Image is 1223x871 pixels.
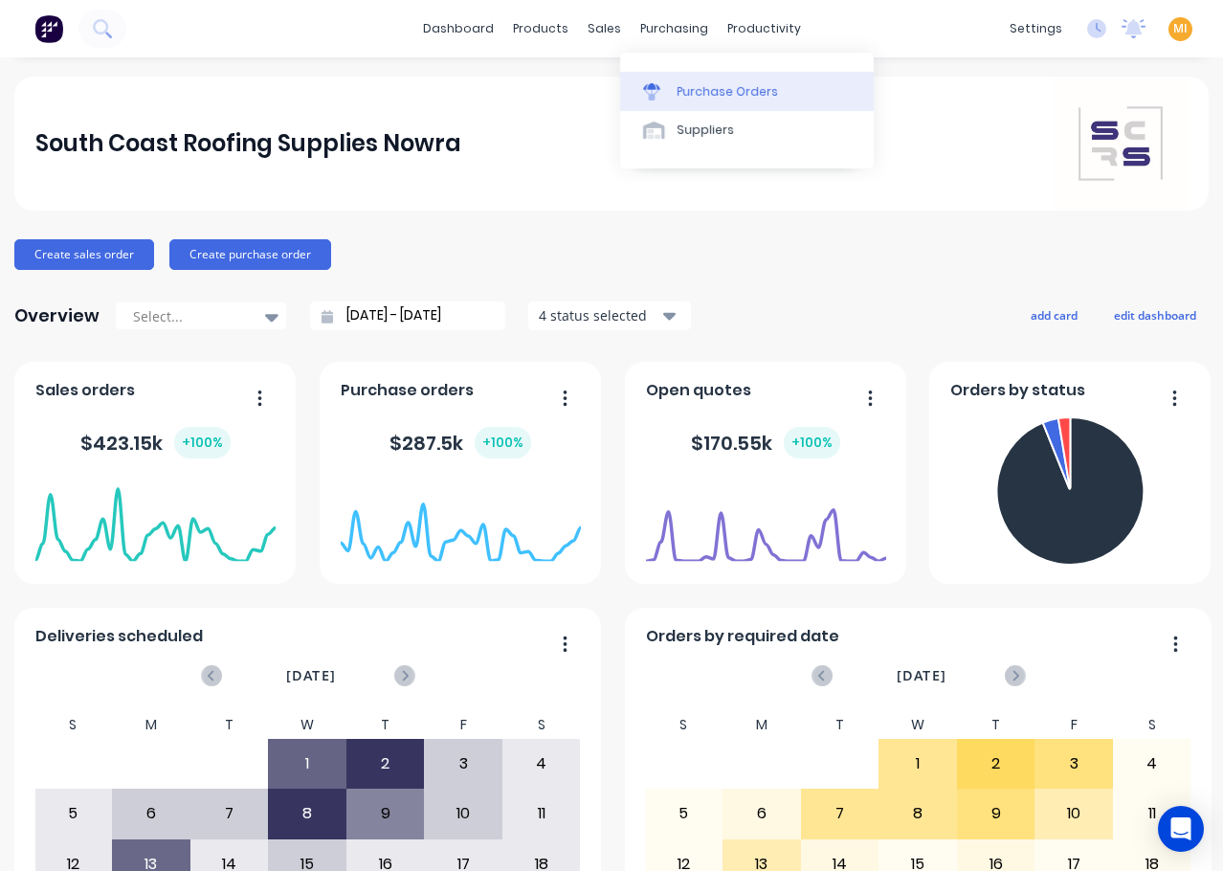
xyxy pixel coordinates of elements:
button: add card [1018,302,1090,327]
div: 2 [347,740,424,788]
div: purchasing [631,14,718,43]
button: edit dashboard [1101,302,1209,327]
div: 3 [425,740,501,788]
span: Orders by status [950,379,1085,402]
div: Suppliers [678,122,735,139]
div: South Coast Roofing Supplies Nowra [35,124,461,163]
div: F [424,711,502,739]
div: S [34,711,113,739]
a: dashboard [413,14,503,43]
div: W [268,711,346,739]
div: W [878,711,957,739]
div: 4 [503,740,580,788]
div: 9 [347,790,424,837]
div: 9 [958,790,1034,837]
div: sales [578,14,631,43]
div: 7 [802,790,878,837]
div: 4 status selected [539,305,659,325]
div: 2 [958,740,1034,788]
span: [DATE] [286,665,336,686]
div: Overview [14,297,100,335]
div: + 100 % [475,427,531,458]
div: 1 [879,740,956,788]
div: 10 [425,790,501,837]
div: 5 [35,790,112,837]
div: S [502,711,581,739]
div: settings [1000,14,1072,43]
a: Purchase Orders [620,72,874,110]
div: productivity [718,14,811,43]
div: products [503,14,578,43]
div: 11 [1114,790,1190,837]
div: 8 [879,790,956,837]
div: Purchase Orders [678,83,779,100]
span: Sales orders [35,379,135,402]
div: F [1034,711,1113,739]
div: M [723,711,801,739]
div: $ 170.55k [691,427,840,458]
div: 8 [269,790,345,837]
div: T [957,711,1035,739]
div: T [190,711,269,739]
div: M [112,711,190,739]
button: 4 status selected [528,301,691,330]
div: 4 [1114,740,1190,788]
button: Create purchase order [169,239,331,270]
div: T [801,711,879,739]
button: Create sales order [14,239,154,270]
span: MI [1173,20,1188,37]
div: 3 [1035,740,1112,788]
div: + 100 % [784,427,840,458]
div: 6 [723,790,800,837]
div: 7 [191,790,268,837]
div: T [346,711,425,739]
span: Deliveries scheduled [35,625,203,648]
div: 5 [646,790,723,837]
div: $ 423.15k [80,427,231,458]
img: Factory [34,14,63,43]
div: + 100 % [174,427,231,458]
span: [DATE] [897,665,946,686]
div: S [1113,711,1191,739]
div: $ 287.5k [389,427,531,458]
div: 1 [269,740,345,788]
a: Suppliers [620,111,874,149]
div: Open Intercom Messenger [1158,806,1204,852]
span: Open quotes [646,379,751,402]
div: S [645,711,723,739]
img: South Coast Roofing Supplies Nowra [1054,77,1188,211]
div: 10 [1035,790,1112,837]
div: 11 [503,790,580,837]
span: Purchase orders [341,379,474,402]
div: 6 [113,790,189,837]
